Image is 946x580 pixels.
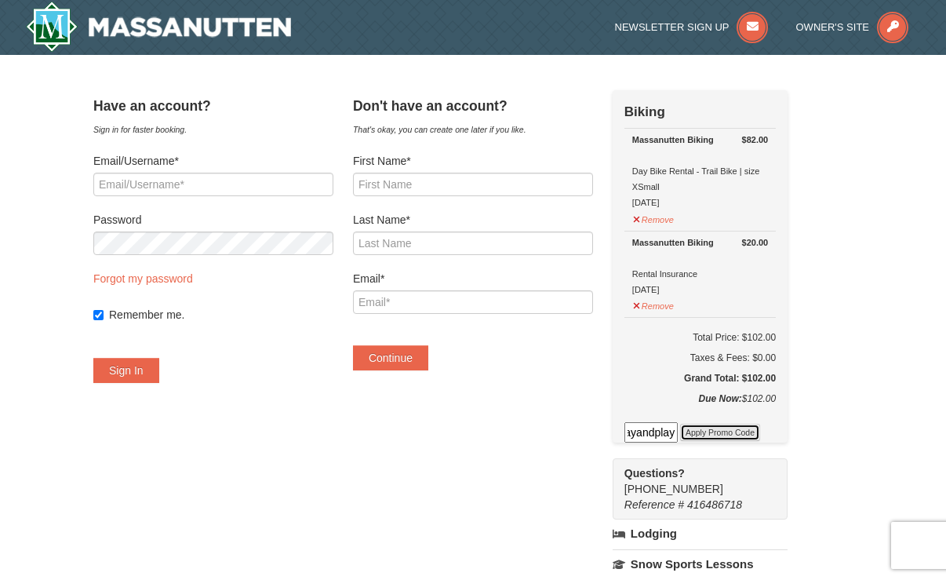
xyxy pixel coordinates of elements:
[698,393,741,404] strong: Due Now:
[353,271,593,286] label: Email*
[687,498,742,511] span: 416486718
[353,173,593,196] input: First Name
[615,21,730,33] span: Newsletter Sign Up
[93,173,333,196] input: Email/Username*
[93,98,333,114] h4: Have an account?
[353,345,428,370] button: Continue
[624,350,776,366] div: Taxes & Fees: $0.00
[624,465,759,495] span: [PHONE_NUMBER]
[624,330,776,345] h6: Total Price: $102.00
[742,132,769,148] strong: $82.00
[615,21,769,33] a: Newsletter Sign Up
[632,294,675,314] button: Remove
[742,235,769,250] strong: $20.00
[632,235,768,297] div: Rental Insurance [DATE]
[632,235,768,250] div: Massanutten Biking
[26,2,291,52] a: Massanutten Resort
[624,498,684,511] span: Reference #
[353,232,593,255] input: Last Name
[93,272,193,285] a: Forgot my password
[796,21,909,33] a: Owner's Site
[353,290,593,314] input: Email*
[613,549,788,578] a: Snow Sports Lessons
[632,208,675,228] button: Remove
[353,153,593,169] label: First Name*
[632,132,768,148] div: Massanutten Biking
[93,153,333,169] label: Email/Username*
[624,467,685,480] strong: Questions?
[353,98,593,114] h4: Don't have an account?
[353,122,593,137] div: That's okay, you can create one later if you like.
[632,132,768,210] div: Day Bike Rental - Trail Bike | size XSmall [DATE]
[624,104,665,119] strong: Biking
[93,122,333,137] div: Sign in for faster booking.
[93,358,159,383] button: Sign In
[680,424,760,441] button: Apply Promo Code
[93,212,333,228] label: Password
[624,391,776,422] div: $102.00
[353,212,593,228] label: Last Name*
[624,370,776,386] h5: Grand Total: $102.00
[613,520,788,548] a: Lodging
[109,307,333,323] label: Remember me.
[26,2,291,52] img: Massanutten Resort Logo
[796,21,870,33] span: Owner's Site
